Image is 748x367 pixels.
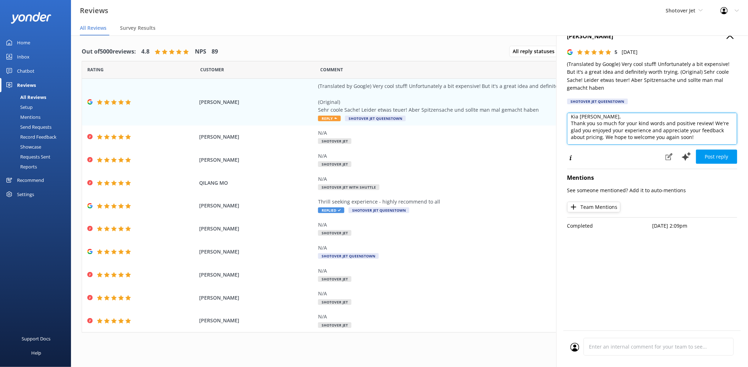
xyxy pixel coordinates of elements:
[199,98,315,106] span: [PERSON_NAME]
[11,12,51,24] img: yonder-white-logo.png
[4,152,50,162] div: Requests Sent
[22,332,51,346] div: Support Docs
[4,92,46,102] div: All Reviews
[4,162,71,172] a: Reports
[318,129,641,137] div: N/A
[4,112,71,122] a: Mentions
[212,47,218,56] h4: 89
[318,116,341,121] span: Reply
[4,122,71,132] a: Send Requests
[318,230,351,236] span: Shotover Jet
[199,156,315,164] span: [PERSON_NAME]
[4,102,71,112] a: Setup
[727,32,734,40] button: Close
[318,313,641,321] div: N/A
[349,207,409,213] span: Shotover Jet Queenstown
[653,222,738,230] p: [DATE] 2:09pm
[17,64,34,78] div: Chatbot
[318,138,351,144] span: Shotover Jet
[199,133,315,141] span: [PERSON_NAME]
[567,32,737,41] h4: [PERSON_NAME]
[318,82,641,114] div: (Translated by Google) Very cool stuff! Unfortunately a bit expensive! But it's a great idea and ...
[318,244,641,252] div: N/A
[567,222,653,230] p: Completed
[4,152,71,162] a: Requests Sent
[17,35,30,50] div: Home
[17,173,44,187] div: Recommend
[567,202,621,212] button: Team Mentions
[4,92,71,102] a: All Reviews
[567,187,737,194] p: See someone mentioned? Add it to auto-mentions
[345,116,406,121] span: Shotover Jet Queenstown
[141,47,149,56] h4: 4.8
[17,78,36,92] div: Reviews
[80,5,108,16] h3: Reviews
[4,102,33,112] div: Setup
[318,322,351,328] span: Shotover Jet
[318,299,351,305] span: Shotover Jet
[318,267,641,275] div: N/A
[318,161,351,167] span: Shotover Jet
[31,346,41,360] div: Help
[513,48,559,55] span: All reply statuses
[199,179,315,187] span: QILANG MO
[318,207,344,213] span: Replied
[17,50,29,64] div: Inbox
[4,142,41,152] div: Showcase
[199,225,315,233] span: [PERSON_NAME]
[318,276,351,282] span: Shotover Jet
[87,66,104,73] span: Date
[318,253,379,259] span: Shotover Jet Queenstown
[199,202,315,210] span: [PERSON_NAME]
[82,47,136,56] h4: Out of 5000 reviews:
[4,132,56,142] div: Record Feedback
[4,132,71,142] a: Record Feedback
[200,66,224,73] span: Date
[4,122,51,132] div: Send Requests
[570,343,579,352] img: user_profile.svg
[80,24,107,32] span: All Reviews
[4,142,71,152] a: Showcase
[318,221,641,229] div: N/A
[567,173,737,183] h4: Mentions
[318,152,641,160] div: N/A
[567,99,628,104] div: Shotover Jet Queenstown
[4,162,37,172] div: Reports
[199,294,315,302] span: [PERSON_NAME]
[318,290,641,298] div: N/A
[615,49,618,55] span: 5
[120,24,155,32] span: Survey Results
[4,112,40,122] div: Mentions
[199,317,315,324] span: [PERSON_NAME]
[696,150,737,164] button: Post reply
[567,60,737,92] p: (Translated by Google) Very cool stuff! Unfortunately a bit expensive! But it's a great idea and ...
[321,66,343,73] span: Question
[199,271,315,279] span: [PERSON_NAME]
[199,248,315,256] span: [PERSON_NAME]
[17,187,34,201] div: Settings
[318,175,641,183] div: N/A
[567,113,737,145] textarea: Kia [PERSON_NAME], Thank you so much for your kind words and positive review! We're glad you enjo...
[195,47,206,56] h4: NPS
[666,7,696,14] span: Shotover Jet
[622,48,638,56] p: [DATE]
[318,184,380,190] span: Shotover Jet with Shuttle
[318,198,641,206] div: Thrill seeking experience - highly recommend to all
